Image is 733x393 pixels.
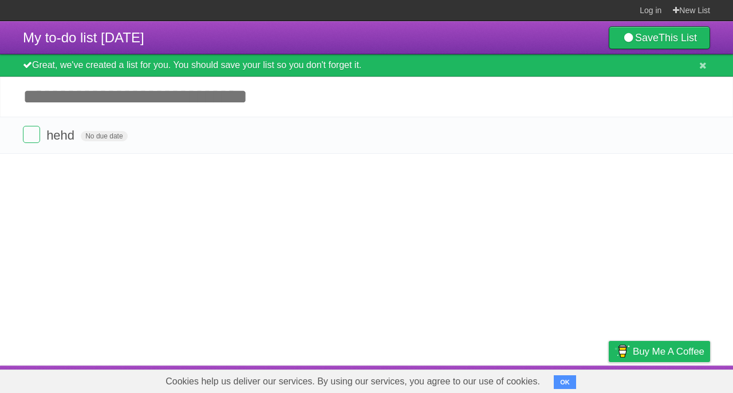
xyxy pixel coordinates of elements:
[23,126,40,143] label: Done
[609,26,710,49] a: SaveThis List
[456,368,480,390] a: About
[638,368,710,390] a: Suggest a feature
[23,30,144,45] span: My to-do list [DATE]
[554,375,576,389] button: OK
[594,368,624,390] a: Privacy
[494,368,541,390] a: Developers
[154,370,551,393] span: Cookies help us deliver our services. By using our services, you agree to our use of cookies.
[659,32,697,43] b: This List
[81,131,127,141] span: No due date
[614,342,630,361] img: Buy me a coffee
[609,341,710,362] a: Buy me a coffee
[633,342,704,362] span: Buy me a coffee
[46,128,77,142] span: hehd
[555,368,580,390] a: Terms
